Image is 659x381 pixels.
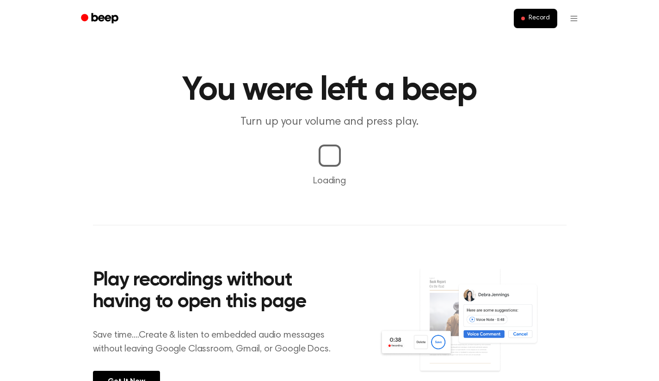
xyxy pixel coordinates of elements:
[93,270,342,314] h2: Play recordings without having to open this page
[563,7,585,30] button: Open menu
[93,74,567,107] h1: You were left a beep
[152,115,507,130] p: Turn up your volume and press play.
[74,10,127,28] a: Beep
[514,9,557,28] button: Record
[93,328,342,356] p: Save time....Create & listen to embedded audio messages without leaving Google Classroom, Gmail, ...
[529,14,549,23] span: Record
[11,174,648,188] p: Loading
